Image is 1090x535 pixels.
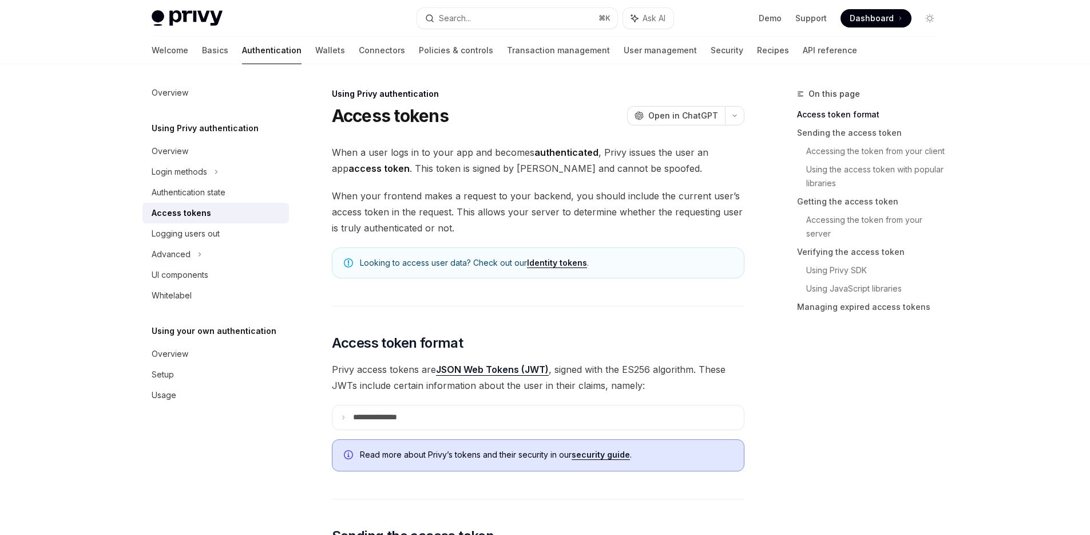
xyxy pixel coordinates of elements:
a: Accessing the token from your client [806,142,948,160]
a: Dashboard [841,9,911,27]
a: Overview [142,344,289,364]
div: Authentication state [152,186,225,199]
a: Demo [759,13,782,24]
a: Sending the access token [797,124,948,142]
div: Access tokens [152,206,211,220]
div: Whitelabel [152,289,192,302]
a: Security [711,37,743,64]
div: Login methods [152,165,207,179]
svg: Info [344,450,355,462]
a: Authentication state [142,182,289,203]
span: Ask AI [643,13,665,24]
a: Access token format [797,105,948,124]
a: Setup [142,364,289,385]
a: User management [624,37,697,64]
a: Welcome [152,37,188,64]
a: Using Privy SDK [806,261,948,280]
div: Overview [152,86,188,100]
span: Dashboard [850,13,894,24]
div: Setup [152,368,174,381]
span: When a user logs in to your app and becomes , Privy issues the user an app . This token is signed... [332,144,744,176]
a: API reference [803,37,857,64]
a: security guide [572,450,630,460]
span: Read more about Privy’s tokens and their security in our . [360,449,732,461]
div: Using Privy authentication [332,88,744,100]
a: Policies & controls [419,37,493,64]
a: Logging users out [142,223,289,244]
span: When your frontend makes a request to your backend, you should include the current user’s access ... [332,188,744,236]
div: Logging users out [152,227,220,241]
a: Using the access token with popular libraries [806,160,948,192]
a: Authentication [242,37,302,64]
a: Connectors [359,37,405,64]
a: UI components [142,265,289,285]
a: Support [795,13,827,24]
a: Usage [142,385,289,406]
a: Wallets [315,37,345,64]
h1: Access tokens [332,105,449,126]
button: Open in ChatGPT [627,106,725,125]
span: Open in ChatGPT [648,110,718,121]
svg: Note [344,258,353,267]
a: Overview [142,82,289,103]
button: Ask AI [623,8,673,29]
div: UI components [152,268,208,282]
span: ⌘ K [598,14,611,23]
div: Overview [152,144,188,158]
div: Overview [152,347,188,361]
span: Looking to access user data? Check out our . [360,257,732,269]
a: Access tokens [142,203,289,223]
span: Access token format [332,334,463,352]
a: Using JavaScript libraries [806,280,948,298]
div: Search... [439,11,471,25]
button: Search...⌘K [417,8,617,29]
span: Privy access tokens are , signed with the ES256 algorithm. These JWTs include certain information... [332,361,744,394]
a: Getting the access token [797,192,948,211]
img: light logo [152,10,223,26]
a: Overview [142,141,289,162]
button: Toggle dark mode [921,9,939,27]
a: Basics [202,37,228,64]
strong: authenticated [534,147,598,158]
strong: access token [348,163,410,174]
a: Verifying the access token [797,243,948,261]
a: Recipes [757,37,789,64]
a: Accessing the token from your server [806,211,948,243]
span: On this page [808,87,860,101]
a: Identity tokens [527,258,587,268]
h5: Using your own authentication [152,324,276,338]
a: Transaction management [507,37,610,64]
a: JSON Web Tokens (JWT) [436,364,549,376]
a: Whitelabel [142,285,289,306]
div: Usage [152,388,176,402]
a: Managing expired access tokens [797,298,948,316]
div: Advanced [152,247,191,261]
h5: Using Privy authentication [152,121,259,135]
